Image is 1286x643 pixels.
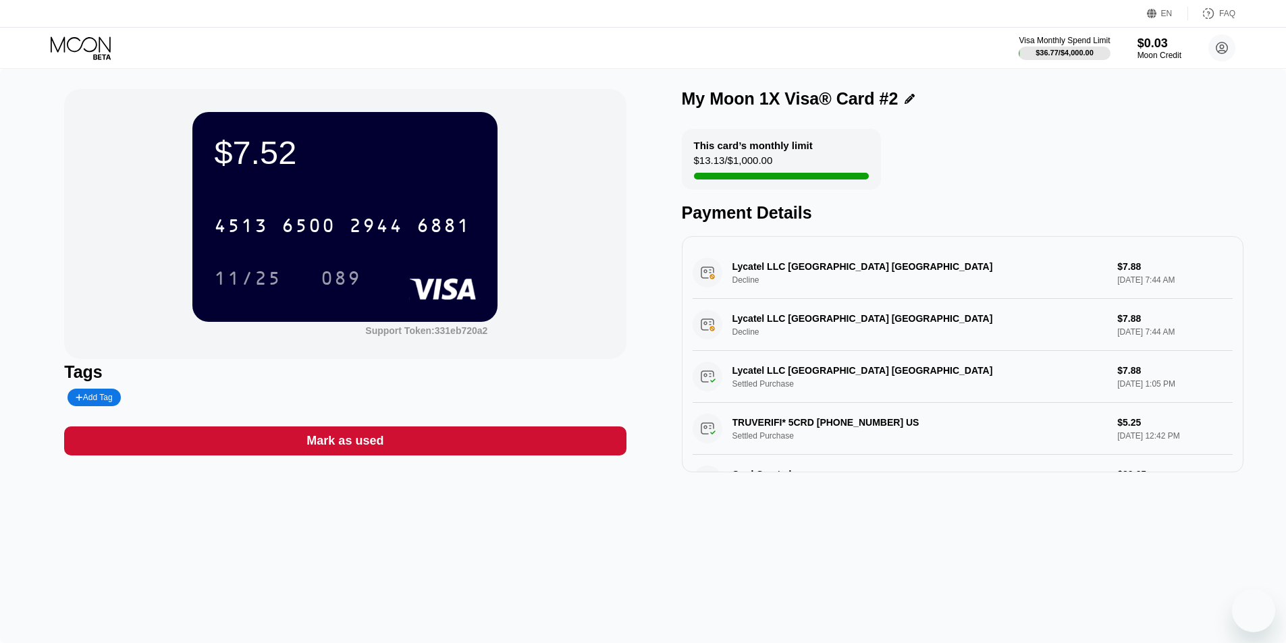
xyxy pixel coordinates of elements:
div: EN [1147,7,1188,20]
div: 089 [321,269,361,291]
div: $0.03 [1137,36,1181,51]
div: 6500 [282,217,336,238]
div: My Moon 1X Visa® Card #2 [682,89,899,109]
div: 6881 [417,217,471,238]
div: Mark as used [64,426,626,455]
div: Mark as used [306,433,383,449]
div: $7.52 [214,134,476,171]
div: Moon Credit [1137,51,1181,60]
div: 4513 [214,217,268,238]
div: FAQ [1188,7,1235,20]
div: $36.77 / $4,000.00 [1036,49,1094,57]
div: Tags [64,362,626,382]
div: Support Token: 331eb720a2 [365,325,487,336]
div: Visa Monthly Spend Limit$36.77/$4,000.00 [1019,36,1110,60]
div: This card’s monthly limit [694,140,813,151]
div: Add Tag [76,393,112,402]
div: 2944 [349,217,403,238]
div: 089 [311,261,371,295]
div: Visa Monthly Spend Limit [1019,36,1110,45]
div: $13.13 / $1,000.00 [694,155,773,173]
div: EN [1161,9,1173,18]
div: Payment Details [682,203,1243,223]
div: 11/25 [204,261,292,295]
div: Support Token:331eb720a2 [365,325,487,336]
iframe: Button to launch messaging window, conversation in progress [1232,589,1275,632]
div: $0.03Moon Credit [1137,36,1181,60]
div: Add Tag [68,389,120,406]
div: 4513650029446881 [206,208,479,242]
div: FAQ [1219,9,1235,18]
div: 11/25 [214,269,282,291]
